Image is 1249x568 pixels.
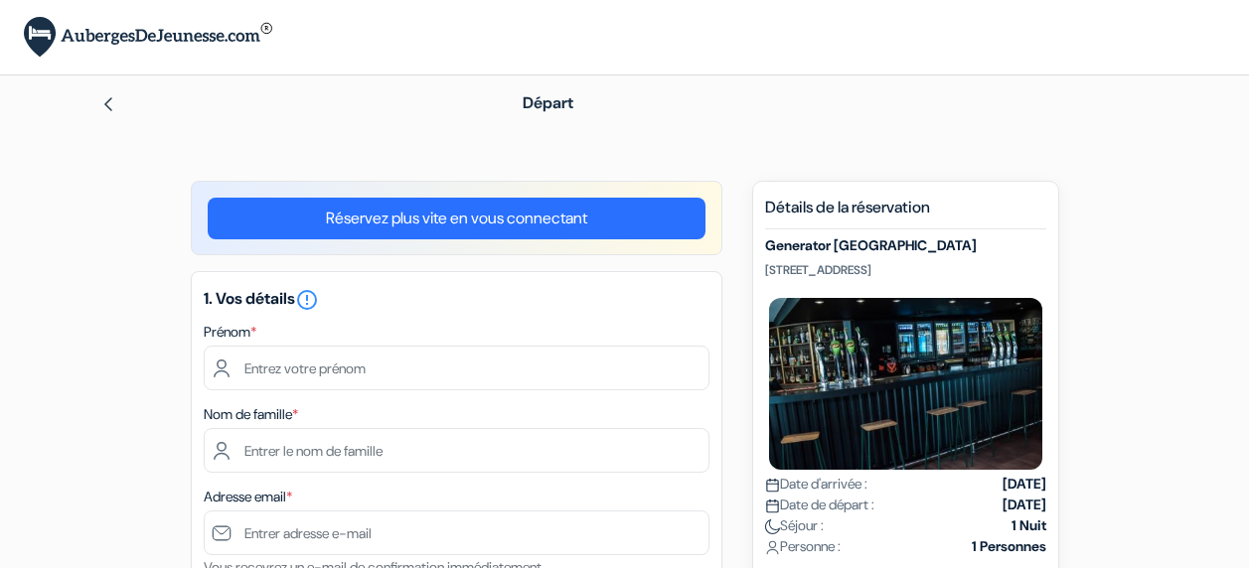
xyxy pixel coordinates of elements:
[295,288,319,309] a: error_outline
[1003,474,1046,495] strong: [DATE]
[204,428,709,473] input: Entrer le nom de famille
[523,92,573,113] span: Départ
[24,17,272,58] img: AubergesDeJeunesse.com
[765,198,1046,229] h5: Détails de la réservation
[204,404,298,425] label: Nom de famille
[765,495,874,515] span: Date de départ :
[765,498,780,513] img: calendar.svg
[765,536,841,557] span: Personne :
[765,519,780,534] img: moon.svg
[100,96,116,112] img: left_arrow.svg
[972,536,1046,557] strong: 1 Personnes
[765,540,780,555] img: user_icon.svg
[208,198,705,239] a: Réservez plus vite en vous connectant
[765,237,1046,254] h5: Generator [GEOGRAPHIC_DATA]
[204,510,709,555] input: Entrer adresse e-mail
[204,322,256,343] label: Prénom
[765,515,824,536] span: Séjour :
[204,487,292,507] label: Adresse email
[765,474,867,495] span: Date d'arrivée :
[295,288,319,312] i: error_outline
[204,346,709,390] input: Entrez votre prénom
[204,288,709,312] h5: 1. Vos détails
[1003,495,1046,515] strong: [DATE]
[765,478,780,493] img: calendar.svg
[765,262,1046,278] p: [STREET_ADDRESS]
[1012,515,1046,536] strong: 1 Nuit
